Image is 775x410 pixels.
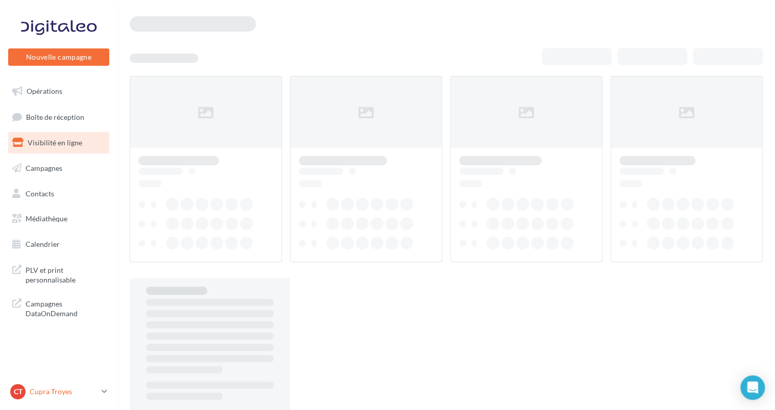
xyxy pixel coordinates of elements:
[27,87,62,95] span: Opérations
[26,214,67,223] span: Médiathèque
[14,387,22,397] span: CT
[6,259,111,289] a: PLV et print personnalisable
[26,112,84,121] span: Boîte de réception
[26,297,105,319] span: Campagnes DataOnDemand
[6,81,111,102] a: Opérations
[6,183,111,204] a: Contacts
[8,48,109,66] button: Nouvelle campagne
[26,164,62,172] span: Campagnes
[6,158,111,179] a: Campagnes
[28,138,82,147] span: Visibilité en ligne
[26,240,60,248] span: Calendrier
[6,208,111,229] a: Médiathèque
[26,263,105,285] span: PLV et print personnalisable
[740,375,765,400] div: Open Intercom Messenger
[30,387,98,397] p: Cupra Troyes
[26,189,54,197] span: Contacts
[8,382,109,401] a: CT Cupra Troyes
[6,234,111,255] a: Calendrier
[6,106,111,128] a: Boîte de réception
[6,132,111,153] a: Visibilité en ligne
[6,293,111,323] a: Campagnes DataOnDemand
